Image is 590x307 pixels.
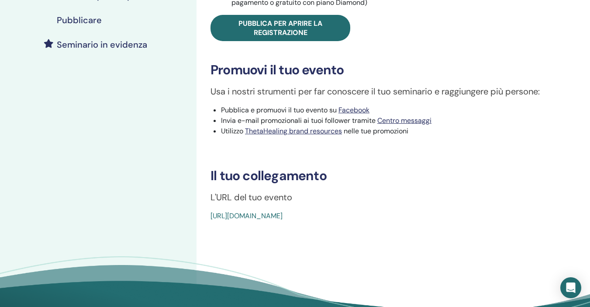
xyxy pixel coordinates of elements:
[57,15,102,25] h4: Pubblicare
[338,105,369,115] a: Facebook
[221,105,576,115] li: Pubblica e promuovi il tuo evento su
[57,39,147,50] h4: Seminario in evidenza
[210,15,350,41] a: Pubblica per aprire la registrazione
[210,62,576,78] h3: Promuovi il tuo evento
[377,116,431,125] a: Centro messaggi
[221,126,576,136] li: Utilizzo nelle tue promozioni
[238,19,322,37] span: Pubblica per aprire la registrazione
[245,126,342,136] a: ThetaHealing brand resources
[210,85,576,98] p: Usa i nostri strumenti per far conoscere il tuo seminario e raggiungere più persone:
[221,115,576,126] li: Invia e-mail promozionali ai tuoi follower tramite
[210,211,283,220] a: [URL][DOMAIN_NAME]
[210,191,576,204] p: L'URL del tuo evento
[210,168,576,184] h3: Il tuo collegamento
[560,277,581,298] div: Open Intercom Messenger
